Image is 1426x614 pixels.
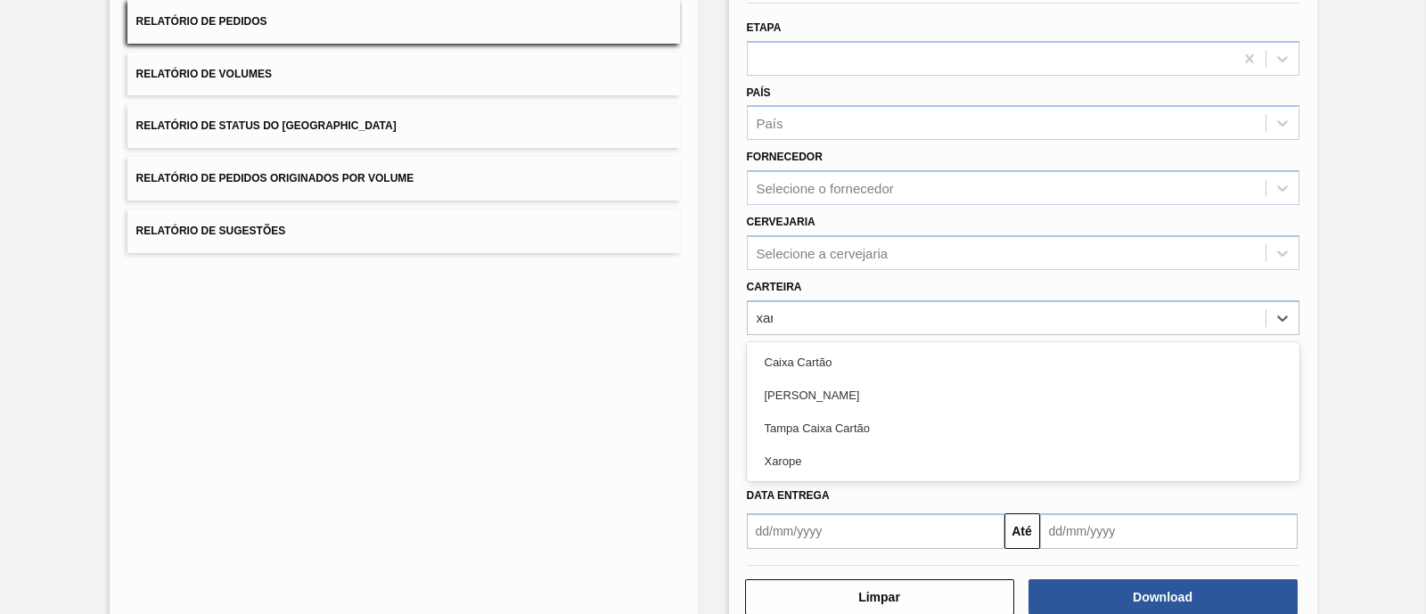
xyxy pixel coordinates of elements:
[136,225,286,237] span: Relatório de Sugestões
[747,346,1299,379] div: Caixa Cartão
[747,216,815,228] label: Cervejaria
[747,281,802,293] label: Carteira
[747,513,1004,549] input: dd/mm/yyyy
[747,445,1299,478] div: Xarope
[747,489,830,502] span: Data Entrega
[757,245,889,260] div: Selecione a cervejaria
[747,21,782,34] label: Etapa
[747,412,1299,445] div: Tampa Caixa Cartão
[136,15,267,28] span: Relatório de Pedidos
[1040,513,1298,549] input: dd/mm/yyyy
[127,53,680,96] button: Relatório de Volumes
[136,119,397,132] span: Relatório de Status do [GEOGRAPHIC_DATA]
[747,86,771,99] label: País
[1004,513,1040,549] button: Até
[747,151,823,163] label: Fornecedor
[757,116,783,131] div: País
[127,157,680,201] button: Relatório de Pedidos Originados por Volume
[127,209,680,253] button: Relatório de Sugestões
[136,68,272,80] span: Relatório de Volumes
[757,181,894,196] div: Selecione o fornecedor
[136,172,414,184] span: Relatório de Pedidos Originados por Volume
[127,104,680,148] button: Relatório de Status do [GEOGRAPHIC_DATA]
[747,379,1299,412] div: [PERSON_NAME]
